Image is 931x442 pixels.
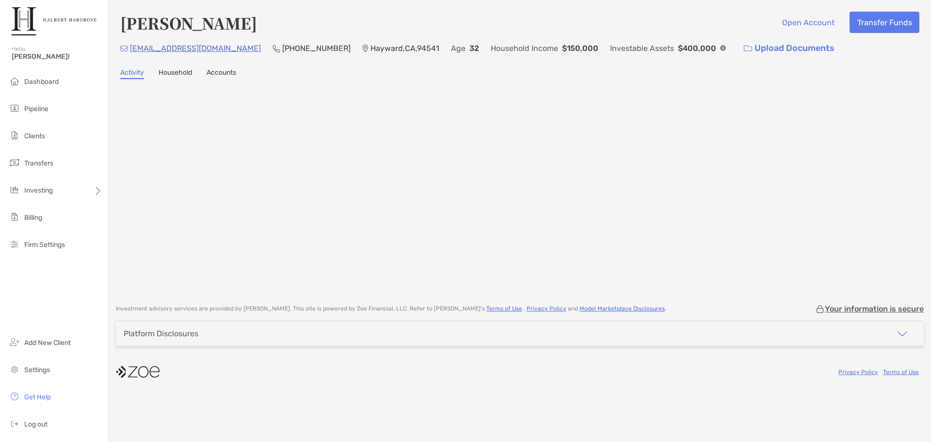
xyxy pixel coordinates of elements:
a: Terms of Use [883,369,919,376]
p: Investment advisory services are provided by [PERSON_NAME] . This site is powered by Zoe Financia... [116,305,666,312]
p: [PHONE_NUMBER] [282,42,351,54]
button: Transfer Funds [850,12,919,33]
span: Log out [24,420,48,428]
img: company logo [116,361,160,383]
img: button icon [744,45,752,52]
a: Model Marketplace Disclosures [579,305,665,312]
button: Open Account [774,12,842,33]
img: add_new_client icon [9,336,20,348]
span: Clients [24,132,45,140]
a: Activity [120,68,144,79]
img: icon arrow [897,328,908,340]
a: Upload Documents [738,38,841,59]
img: firm-settings icon [9,238,20,250]
span: Add New Client [24,339,71,347]
span: Investing [24,186,53,195]
img: logout icon [9,418,20,429]
img: investing icon [9,184,20,196]
p: Household Income [491,42,558,54]
img: settings icon [9,363,20,375]
span: [PERSON_NAME]! [12,52,102,61]
img: Info Icon [720,45,726,51]
img: get-help icon [9,391,20,402]
p: Age [451,42,465,54]
p: Investable Assets [610,42,674,54]
img: billing icon [9,211,20,223]
span: Transfers [24,159,53,167]
img: Location Icon [362,45,369,52]
span: Dashboard [24,78,59,86]
span: Get Help [24,393,51,401]
a: Household [159,68,192,79]
a: Privacy Policy [527,305,566,312]
div: Platform Disclosures [124,329,198,338]
a: Privacy Policy [838,369,878,376]
a: Terms of Use [486,305,522,312]
img: Email Icon [120,46,128,51]
p: $400,000 [678,42,716,54]
a: Accounts [207,68,236,79]
span: Settings [24,366,50,374]
p: Hayward , CA , 94541 [370,42,439,54]
span: Firm Settings [24,241,65,249]
img: Zoe Logo [12,4,96,39]
img: pipeline icon [9,102,20,114]
p: $150,000 [562,42,598,54]
p: 32 [469,42,479,54]
h4: [PERSON_NAME] [120,12,257,34]
span: Billing [24,213,42,222]
p: Your information is secure [825,304,924,313]
span: Pipeline [24,105,48,113]
img: dashboard icon [9,75,20,87]
img: Phone Icon [273,45,280,52]
p: [EMAIL_ADDRESS][DOMAIN_NAME] [130,42,261,54]
img: transfers icon [9,157,20,168]
img: clients icon [9,130,20,141]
